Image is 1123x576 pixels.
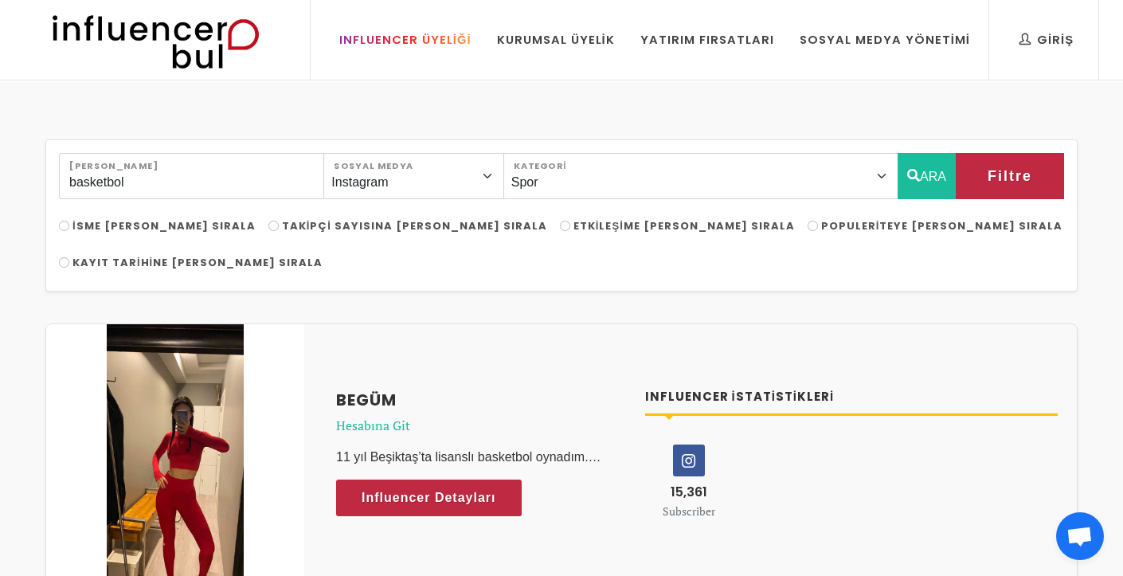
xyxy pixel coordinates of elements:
[663,504,715,519] small: Subscriber
[72,218,256,233] span: İsme [PERSON_NAME] Sırala
[339,31,472,49] div: Influencer Üyeliği
[671,483,707,501] span: 15,361
[988,163,1032,190] span: Filtre
[898,153,956,199] button: ARA
[362,486,496,510] span: Influencer Detayları
[1056,512,1104,560] div: Açık sohbet
[336,388,626,412] a: Begüm
[59,221,69,231] input: İsme [PERSON_NAME] Sırala
[72,255,323,270] span: Kayıt Tarihine [PERSON_NAME] Sırala
[573,218,795,233] span: Etkileşime [PERSON_NAME] Sırala
[1019,31,1074,49] div: Giriş
[645,388,1058,406] h4: Influencer İstatistikleri
[336,480,522,516] a: Influencer Detayları
[268,221,279,231] input: Takipçi Sayısına [PERSON_NAME] Sırala
[59,153,324,199] input: Search..
[497,31,615,49] div: Kurumsal Üyelik
[821,218,1063,233] span: Populeriteye [PERSON_NAME] Sırala
[336,416,626,435] span: Hesabına Git
[560,221,570,231] input: Etkileşime [PERSON_NAME] Sırala
[800,31,970,49] div: Sosyal Medya Yönetimi
[282,218,547,233] span: Takipçi Sayısına [PERSON_NAME] Sırala
[956,153,1064,199] button: Filtre
[808,221,818,231] input: Populeriteye [PERSON_NAME] Sırala
[336,448,626,467] p: 11 yıl Beşiktaş’ta lisanslı basketbol oynadım. Ondan sonraki sürecim sürekli spor ile haşır neşir...
[640,31,774,49] div: Yatırım Fırsatları
[59,257,69,268] input: Kayıt Tarihine [PERSON_NAME] Sırala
